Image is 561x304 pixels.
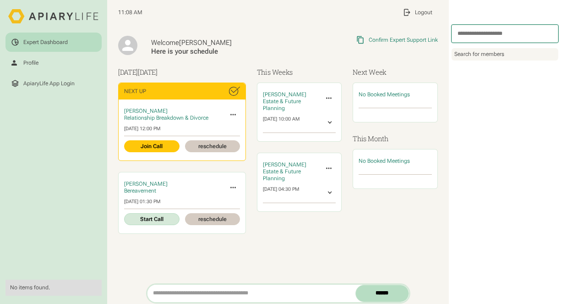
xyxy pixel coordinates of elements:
[124,181,168,187] span: [PERSON_NAME]
[124,188,156,194] span: Bereavement
[359,158,410,164] span: No Booked Meetings
[185,140,240,152] a: reschedule
[23,80,75,87] div: ApiaryLife App Login
[124,88,146,95] div: Next Up
[397,3,438,22] a: Logout
[369,37,438,44] div: Confirm Expert Support Link
[5,53,102,72] a: Profile
[263,186,299,199] div: [DATE] 04:30 PM
[263,116,300,128] div: [DATE] 10:00 AM
[151,47,293,56] div: Here is your schedule
[185,213,240,225] a: reschedule
[10,284,97,291] div: No items found.
[118,67,245,77] h3: [DATE]
[179,39,232,47] span: [PERSON_NAME]
[5,33,102,52] a: Expert Dashboard
[263,98,301,111] span: Estate & Future Planning
[5,74,102,93] a: ApiaryLife App Login
[124,199,240,205] div: [DATE] 01:30 PM
[124,126,240,132] div: [DATE] 12:00 PM
[263,168,301,182] span: Estate & Future Planning
[263,161,306,168] span: [PERSON_NAME]
[353,133,438,144] h3: This Month
[124,115,208,121] span: Relationship Breakdown & Divorce
[23,39,68,46] div: Expert Dashboard
[415,9,432,16] div: Logout
[124,213,179,225] a: Start Call
[124,140,179,152] a: Join Call
[257,67,342,77] h3: This Weeks
[359,91,410,98] span: No Booked Meetings
[452,48,558,61] div: Search for members
[118,9,142,16] span: 11:08 AM
[151,39,293,47] div: Welcome
[353,67,438,77] h3: Next Week
[263,91,306,98] span: [PERSON_NAME]
[124,108,168,114] span: [PERSON_NAME]
[138,67,158,77] span: [DATE]
[23,60,38,66] div: Profile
